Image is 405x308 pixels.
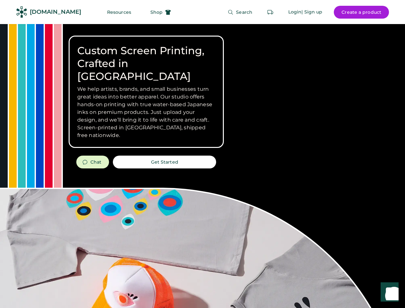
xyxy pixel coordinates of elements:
iframe: Front Chat [375,279,402,307]
button: Search [220,6,260,19]
button: Get Started [113,156,216,168]
span: Shop [150,10,163,14]
h3: We help artists, brands, and small businesses turn great ideas into better apparel. Our studio of... [77,85,215,139]
span: Search [236,10,252,14]
button: Chat [76,156,109,168]
button: Retrieve an order [264,6,277,19]
img: Rendered Logo - Screens [16,6,27,18]
button: Resources [99,6,139,19]
button: Create a product [334,6,389,19]
button: Shop [143,6,179,19]
div: | Sign up [301,9,322,15]
div: Login [288,9,302,15]
div: [DOMAIN_NAME] [30,8,81,16]
h1: Custom Screen Printing, Crafted in [GEOGRAPHIC_DATA] [77,44,215,83]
